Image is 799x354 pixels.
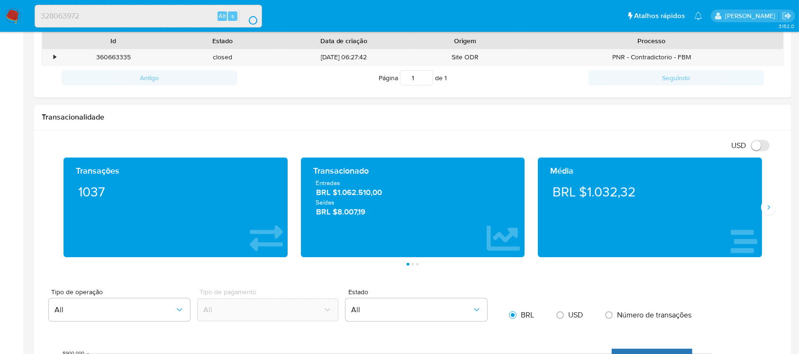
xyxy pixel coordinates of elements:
div: PNR - Contradictorio - FBM [520,49,783,65]
span: Atalhos rápidos [634,11,685,21]
div: Site ODR [410,49,520,65]
span: Alt [218,11,226,20]
span: s [231,11,234,20]
span: Página de [379,70,447,85]
div: [DATE] 06:27:42 [277,49,410,65]
div: • [54,53,56,62]
div: Id [65,36,162,46]
input: Pesquise usuários ou casos... [35,10,262,22]
div: Processo [527,36,777,46]
div: Origem [417,36,513,46]
div: Data de criação [284,36,404,46]
button: search-icon [239,9,258,23]
button: Seguindo [589,70,764,85]
div: closed [168,49,278,65]
button: Antigo [62,70,237,85]
a: Sair [782,11,792,21]
div: 360663335 [59,49,168,65]
span: 3.152.0 [779,22,794,30]
p: adriano.brito@mercadolivre.com [725,11,779,20]
a: Notificações [694,12,702,20]
h1: Transacionalidade [42,112,784,122]
div: Estado [175,36,271,46]
span: 1 [445,73,447,83]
